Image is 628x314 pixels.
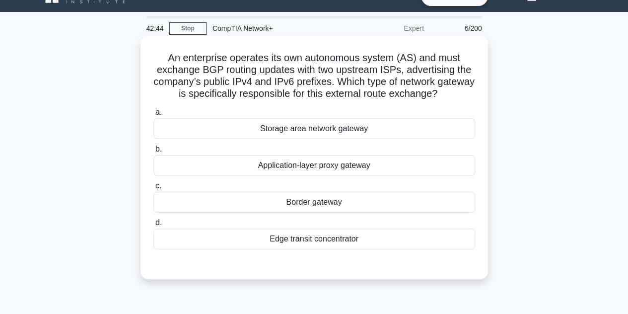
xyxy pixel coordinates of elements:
div: Application-layer proxy gateway [153,155,475,176]
div: Edge transit concentrator [153,229,475,249]
div: Expert [343,18,430,38]
span: b. [155,145,162,153]
div: 42:44 [140,18,169,38]
span: d. [155,218,162,227]
div: Border gateway [153,192,475,213]
span: a. [155,108,162,116]
h5: An enterprise operates its own autonomous system (AS) and must exchange BGP routing updates with ... [152,52,476,100]
div: 6/200 [430,18,488,38]
div: CompTIA Network+ [207,18,343,38]
div: Storage area network gateway [153,118,475,139]
a: Stop [169,22,207,35]
span: c. [155,181,161,190]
